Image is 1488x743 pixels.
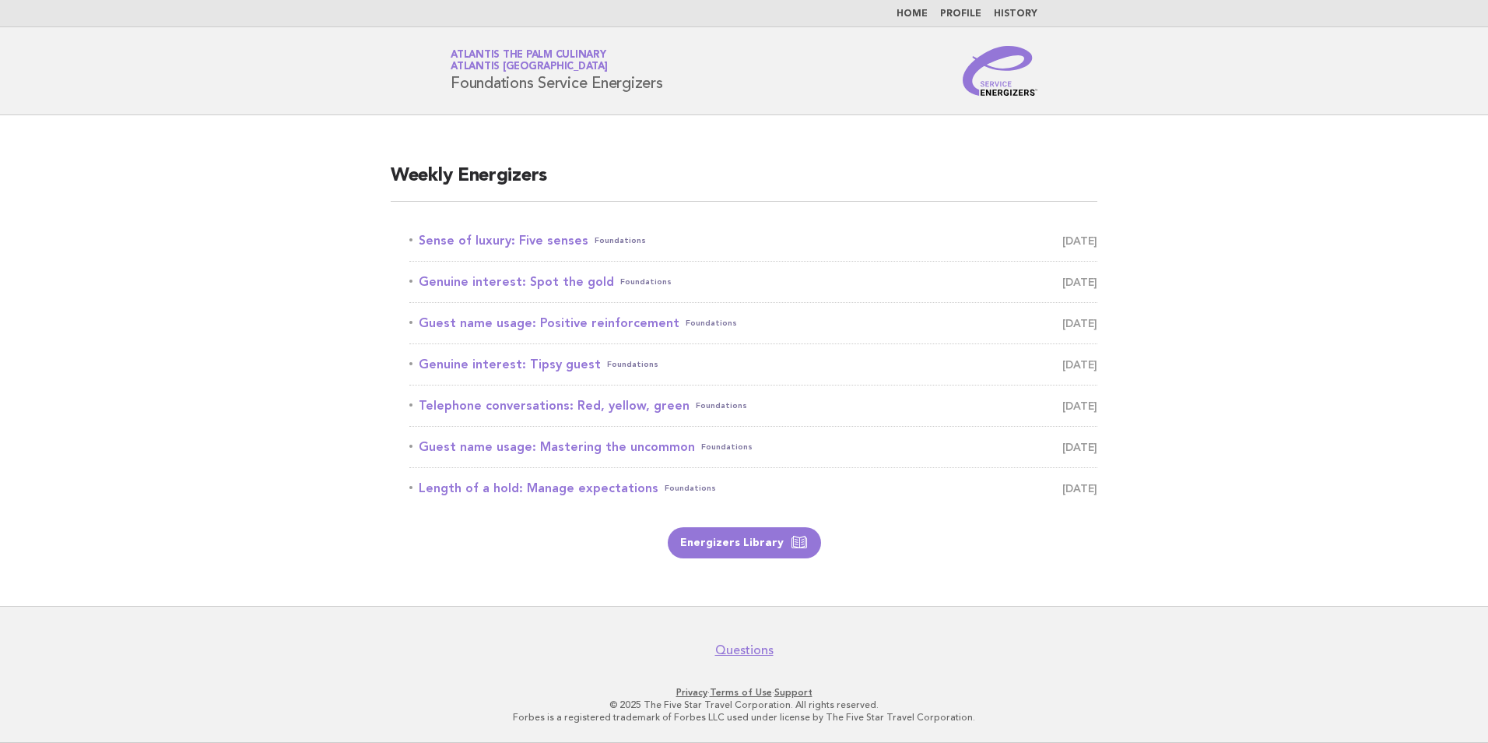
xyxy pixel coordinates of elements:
[1062,271,1097,293] span: [DATE]
[710,687,772,698] a: Terms of Use
[963,46,1037,96] img: Service Energizers
[409,271,1097,293] a: Genuine interest: Spot the goldFoundations [DATE]
[1062,230,1097,252] span: [DATE]
[451,50,608,72] a: Atlantis The Palm CulinaryAtlantis [GEOGRAPHIC_DATA]
[451,62,608,72] span: Atlantis [GEOGRAPHIC_DATA]
[409,354,1097,375] a: Genuine interest: Tipsy guestFoundations [DATE]
[1062,312,1097,334] span: [DATE]
[1062,477,1097,499] span: [DATE]
[409,436,1097,458] a: Guest name usage: Mastering the uncommonFoundations [DATE]
[668,527,821,558] a: Energizers Library
[696,395,747,417] span: Foundations
[451,51,663,91] h1: Foundations Service Energizers
[595,230,646,252] span: Foundations
[409,230,1097,252] a: Sense of luxury: Five sensesFoundations [DATE]
[268,686,1220,699] p: · ·
[391,164,1097,202] h2: Weekly Energizers
[715,643,774,658] a: Questions
[774,687,812,698] a: Support
[268,699,1220,711] p: © 2025 The Five Star Travel Corporation. All rights reserved.
[1062,436,1097,458] span: [DATE]
[409,477,1097,499] a: Length of a hold: Manage expectationsFoundations [DATE]
[409,395,1097,417] a: Telephone conversations: Red, yellow, greenFoundations [DATE]
[665,477,716,499] span: Foundations
[409,312,1097,334] a: Guest name usage: Positive reinforcementFoundations [DATE]
[897,9,928,19] a: Home
[676,687,707,698] a: Privacy
[686,312,737,334] span: Foundations
[1062,395,1097,417] span: [DATE]
[268,711,1220,724] p: Forbes is a registered trademark of Forbes LLC used under license by The Five Star Travel Corpora...
[1062,354,1097,375] span: [DATE]
[940,9,981,19] a: Profile
[994,9,1037,19] a: History
[701,436,753,458] span: Foundations
[620,271,672,293] span: Foundations
[607,354,658,375] span: Foundations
